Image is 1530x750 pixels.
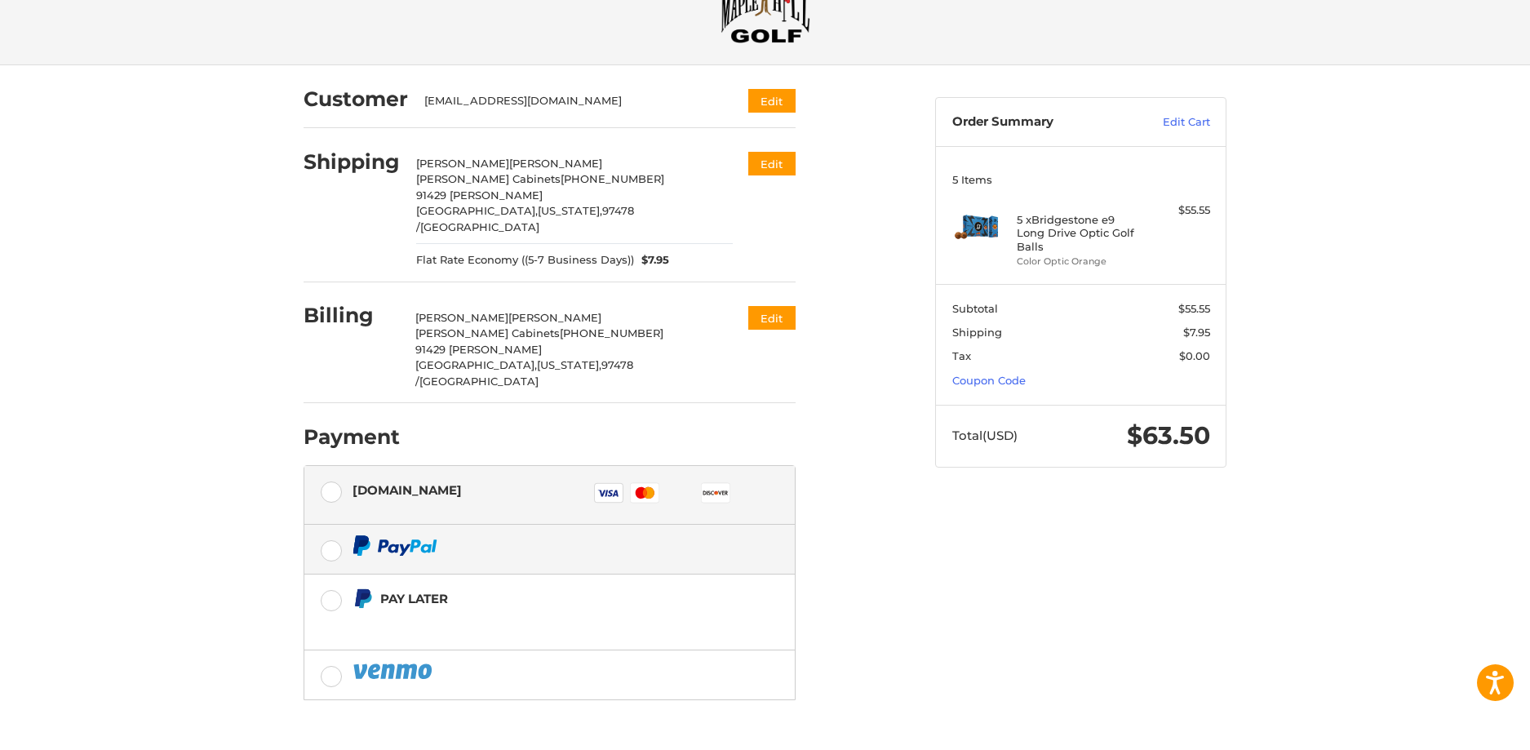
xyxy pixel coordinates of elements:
a: Coupon Code [952,374,1026,387]
span: $7.95 [1183,326,1210,339]
span: Total (USD) [952,428,1018,443]
span: [PHONE_NUMBER] [560,326,663,339]
span: [GEOGRAPHIC_DATA], [415,358,537,371]
h2: Customer [304,87,408,112]
span: Shipping [952,326,1002,339]
span: [PERSON_NAME] [508,311,601,324]
span: [GEOGRAPHIC_DATA] [419,375,539,388]
iframe: PayPal Message 1 [353,615,694,630]
span: [PERSON_NAME] [415,311,508,324]
a: Edit Cart [1128,114,1210,131]
div: $55.55 [1146,202,1210,219]
iframe: Google Customer Reviews [1395,706,1530,750]
span: 91429 [PERSON_NAME] [416,189,543,202]
span: Subtotal [952,302,998,315]
span: [US_STATE], [537,358,601,371]
button: Edit [748,89,796,113]
span: [PERSON_NAME] [509,157,602,170]
button: Edit [748,306,796,330]
span: [PERSON_NAME] Cabinets [416,172,561,185]
h3: 5 Items [952,173,1210,186]
span: $7.95 [634,252,670,268]
span: Flat Rate Economy ((5-7 Business Days)) [416,252,634,268]
div: [EMAIL_ADDRESS][DOMAIN_NAME] [424,93,717,109]
h2: Shipping [304,149,400,175]
h3: Order Summary [952,114,1128,131]
img: Pay Later icon [353,588,373,609]
span: [PERSON_NAME] Cabinets [415,326,560,339]
h2: Billing [304,303,399,328]
h2: Payment [304,424,400,450]
span: $55.55 [1178,302,1210,315]
span: [US_STATE], [538,204,602,217]
span: [GEOGRAPHIC_DATA], [416,204,538,217]
img: PayPal icon [353,661,436,681]
span: [PERSON_NAME] [416,157,509,170]
div: Pay Later [380,585,693,612]
span: [GEOGRAPHIC_DATA] [420,220,539,233]
li: Color Optic Orange [1017,255,1142,268]
span: $0.00 [1179,349,1210,362]
span: Tax [952,349,971,362]
span: $63.50 [1127,420,1210,450]
img: PayPal icon [353,535,437,556]
button: Edit [748,152,796,175]
h4: 5 x Bridgestone e9 Long Drive Optic Golf Balls [1017,213,1142,253]
span: 97478 / [416,204,634,233]
div: [DOMAIN_NAME] [353,477,462,504]
span: 91429 [PERSON_NAME] [415,343,542,356]
span: [PHONE_NUMBER] [561,172,664,185]
span: 97478 / [415,358,633,388]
